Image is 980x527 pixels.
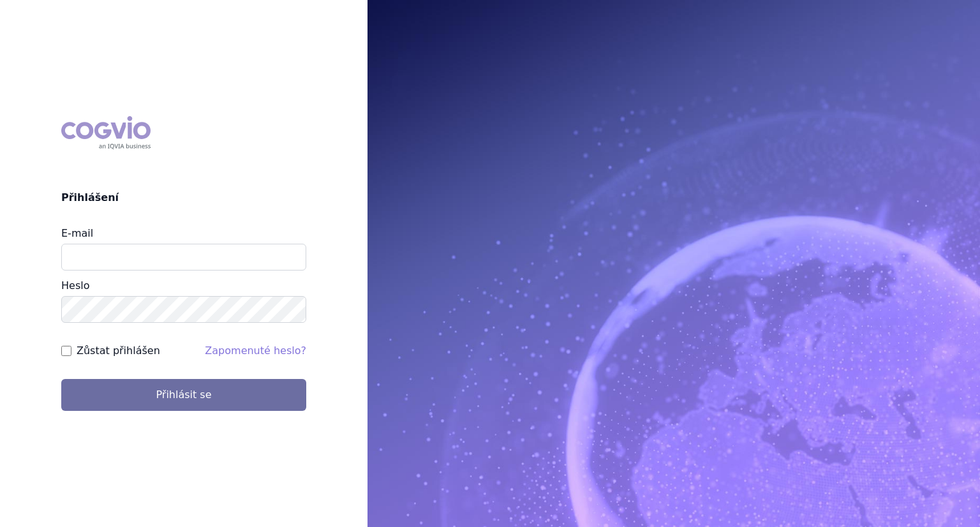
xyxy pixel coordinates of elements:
a: Zapomenuté heslo? [205,345,306,357]
label: Heslo [61,279,89,292]
label: Zůstat přihlášen [77,343,160,359]
h2: Přihlášení [61,190,306,205]
button: Přihlásit se [61,379,306,411]
div: COGVIO [61,116,151,149]
label: E-mail [61,227,93,239]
